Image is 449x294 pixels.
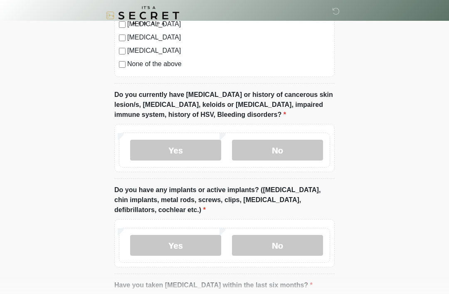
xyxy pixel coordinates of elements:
label: Yes [130,140,221,161]
label: No [232,140,323,161]
input: [MEDICAL_DATA] [119,35,126,42]
label: Do you have any implants or active implants? ([MEDICAL_DATA], chin implants, metal rods, screws, ... [114,185,335,215]
label: [MEDICAL_DATA] [127,46,330,56]
label: None of the above [127,59,330,69]
label: No [232,235,323,256]
label: Do you currently have [MEDICAL_DATA] or history of cancerous skin lesion/s, [MEDICAL_DATA], keloi... [114,90,335,120]
input: None of the above [119,62,126,68]
input: [MEDICAL_DATA] [119,48,126,55]
label: Yes [130,235,221,256]
img: It's A Secret Med Spa Logo [106,6,179,25]
label: Have you taken [MEDICAL_DATA] within the last six months? [114,281,313,291]
label: [MEDICAL_DATA] [127,33,330,43]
